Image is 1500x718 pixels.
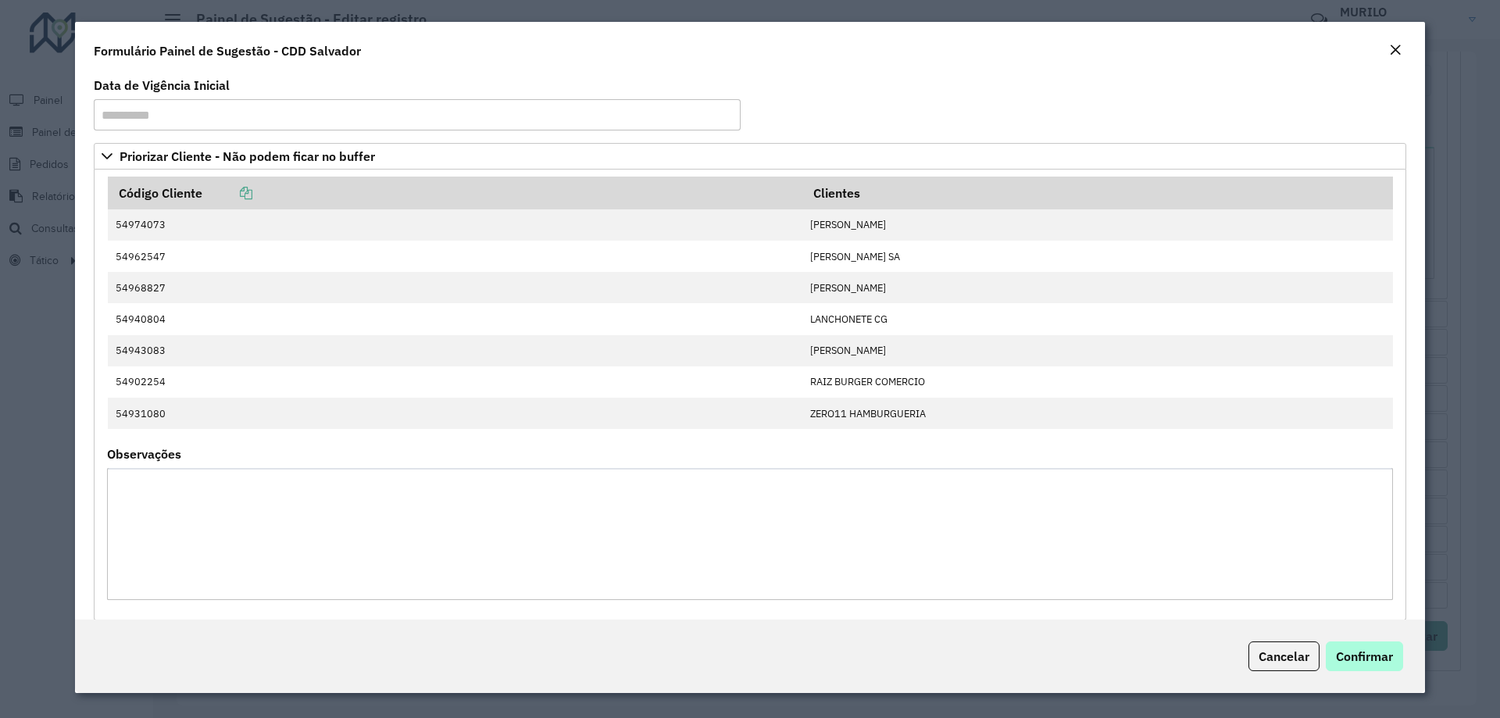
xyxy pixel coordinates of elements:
span: Cancelar [1259,648,1309,664]
td: RAIZ BURGER COMERCIO [802,366,1393,398]
td: [PERSON_NAME] SA [802,241,1393,272]
td: 54943083 [108,335,802,366]
button: Confirmar [1326,641,1403,671]
label: Observações [107,445,181,463]
th: Clientes [802,177,1393,209]
em: Fechar [1389,44,1402,56]
h4: Formulário Painel de Sugestão - CDD Salvador [94,41,361,60]
label: Data de Vigência Inicial [94,76,230,95]
span: Priorizar Cliente - Não podem ficar no buffer [120,150,375,163]
td: 54902254 [108,366,802,398]
th: Código Cliente [108,177,802,209]
td: 54968827 [108,272,802,303]
a: Copiar [202,185,252,201]
td: ZERO11 HAMBURGUERIA [802,398,1393,429]
td: LANCHONETE CG [802,303,1393,334]
td: [PERSON_NAME] [802,272,1393,303]
td: 54931080 [108,398,802,429]
td: 54940804 [108,303,802,334]
span: Confirmar [1336,648,1393,664]
div: Priorizar Cliente - Não podem ficar no buffer [94,170,1406,620]
td: [PERSON_NAME] [802,335,1393,366]
button: Cancelar [1248,641,1320,671]
td: [PERSON_NAME] [802,209,1393,241]
button: Close [1384,41,1406,61]
a: Priorizar Cliente - Não podem ficar no buffer [94,143,1406,170]
td: 54962547 [108,241,802,272]
td: 54974073 [108,209,802,241]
